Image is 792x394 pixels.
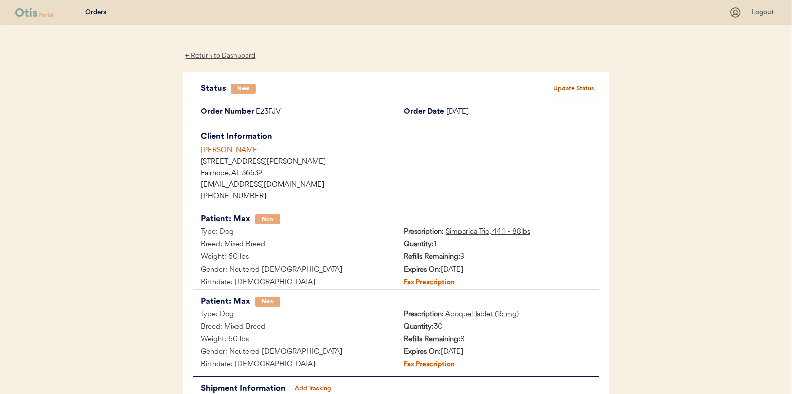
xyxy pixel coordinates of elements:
strong: Quantity: [404,241,434,248]
button: Update Status [549,82,599,96]
u: Apoquel Tablet (16 mg) [445,311,519,318]
div: Fax Prescription [396,359,455,371]
div: Fairhope, AL 36532 [201,170,599,177]
div: [EMAIL_ADDRESS][DOMAIN_NAME] [201,182,599,189]
div: [PHONE_NUMBER] [201,193,599,200]
div: Orders [85,8,106,18]
div: Logout [752,8,777,18]
div: Status [201,82,231,96]
strong: Expires On: [404,266,441,274]
div: [DATE] [446,106,599,119]
strong: Expires On: [404,348,441,356]
div: 8 [396,334,599,346]
strong: Quantity: [404,323,434,331]
div: [STREET_ADDRESS][PERSON_NAME] [201,159,599,166]
div: Weight: 60 lbs [193,334,396,346]
div: Breed: Mixed Breed [193,321,396,334]
div: Birthdate: [DEMOGRAPHIC_DATA] [193,277,396,289]
div: Gender: Neutered [DEMOGRAPHIC_DATA] [193,346,396,359]
div: Weight: 60 lbs [193,251,396,264]
strong: Prescription: [404,311,444,318]
u: Simparica Trio, 44.1 - 88lbs [446,228,530,236]
div: Patient: Max [201,295,250,309]
strong: Refills Remaining: [404,253,460,261]
div: 9 [396,251,599,264]
div: Client Information [201,129,599,144]
strong: Prescription: [404,228,444,236]
div: Breed: Mixed Breed [193,239,396,251]
div: Birthdate: [DEMOGRAPHIC_DATA] [193,359,396,371]
div: 1 [396,239,599,251]
div: 30 [396,321,599,334]
div: [PERSON_NAME] [201,145,599,156]
div: [DATE] [396,346,599,359]
div: Patient: Max [201,212,250,226]
div: Type: Dog [193,226,396,239]
div: Order Number [193,106,256,119]
div: ← Return to Dashboard [183,50,258,62]
div: E23FJV [256,106,396,119]
div: Gender: Neutered [DEMOGRAPHIC_DATA] [193,264,396,277]
div: Fax Prescription [396,277,455,289]
div: [DATE] [396,264,599,277]
div: Type: Dog [193,309,396,321]
strong: Refills Remaining: [404,336,460,343]
div: Order Date [396,106,446,119]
